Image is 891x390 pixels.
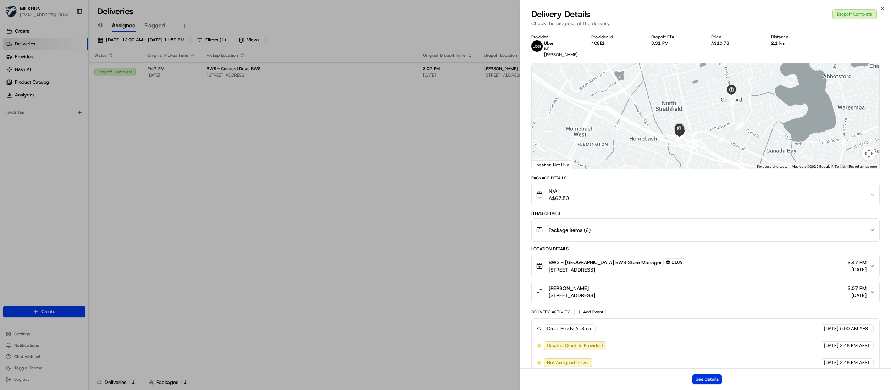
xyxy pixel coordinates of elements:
button: [PERSON_NAME][STREET_ADDRESS]3:07 PM[DATE] [532,280,879,303]
span: Delivery Details [531,9,590,20]
div: Location Details [531,246,880,252]
button: See details [692,374,722,384]
span: [STREET_ADDRESS] [549,266,685,273]
span: [STREET_ADDRESS] [549,292,595,299]
div: 11 [735,122,743,130]
span: Map data ©2025 Google [792,165,830,168]
div: Delivery Activity [531,309,570,315]
div: Dropoff ETA [651,34,700,40]
span: 2:47 PM [847,259,867,266]
span: 1169 [671,260,683,265]
p: Check the progress of the delivery. [531,20,880,27]
span: Uber [544,40,554,46]
span: N/A [549,188,569,195]
div: 12 [736,121,744,129]
span: [DATE] [824,325,839,332]
div: Price [711,34,760,40]
div: Provider [531,34,580,40]
span: [DATE] [847,266,867,273]
button: BWS - [GEOGRAPHIC_DATA] BWS Store Manager1169[STREET_ADDRESS]2:47 PM[DATE] [532,254,879,278]
img: uber-new-logo.jpeg [531,40,543,52]
span: [DATE] [824,342,839,349]
span: [PERSON_NAME] [549,285,589,292]
div: Distance [771,34,820,40]
button: Keyboard shortcuts [757,164,787,169]
span: Created (Sent To Provider) [547,342,603,349]
button: Map camera controls [862,146,876,161]
div: Package Details [531,175,880,181]
span: 3:07 PM [847,285,867,292]
div: 10 [728,99,736,106]
span: MD [PERSON_NAME] [544,46,578,57]
span: A$67.50 [549,195,569,202]
button: Package Items (2) [532,219,879,241]
div: A$10.78 [711,40,760,46]
div: 13 [718,135,725,143]
button: N/AA$67.50 [532,183,879,206]
div: 9 [727,93,735,100]
span: BWS - [GEOGRAPHIC_DATA] BWS Store Manager [549,259,662,266]
a: Terms (opens in new tab) [835,165,845,168]
div: 3:31 PM [651,40,700,46]
img: Google [533,160,557,169]
span: 2:46 PM AEST [840,360,870,366]
a: Report a map error [849,165,877,168]
div: Items Details [531,211,880,216]
span: [DATE] [824,360,839,366]
span: Order Ready At Store [547,325,592,332]
a: Open this area in Google Maps (opens a new window) [533,160,557,169]
div: Location Not Live [532,160,572,169]
span: [DATE] [847,292,867,299]
span: Package Items ( 2 ) [549,227,591,234]
button: 4C8E1 [591,40,605,46]
div: Provider Id [591,34,640,40]
span: 5:00 AM AEST [840,325,870,332]
button: Add Event [574,308,606,316]
span: 2:46 PM AEST [840,342,870,349]
div: 2.1 km [771,40,820,46]
span: Not Assigned Driver [547,360,589,366]
div: 14 [690,130,698,138]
